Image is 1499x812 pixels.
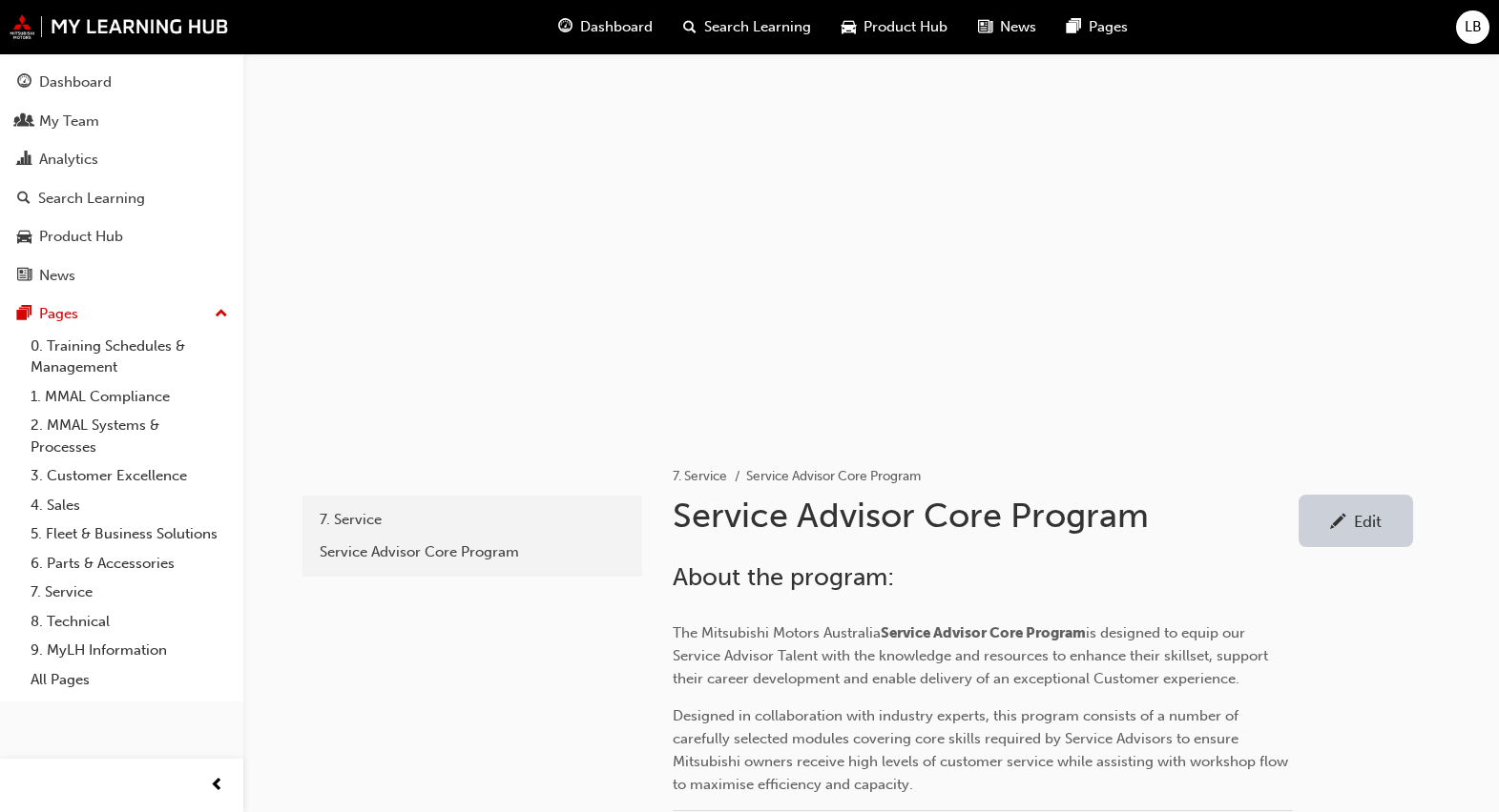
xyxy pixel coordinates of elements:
span: pencil-icon [1330,514,1346,533]
a: 5. Fleet & Business Solutions [23,519,236,549]
span: The Mitsubishi Motors Australia [673,624,881,641]
span: guage-icon [17,74,31,91]
span: guage-icon [558,15,573,39]
div: Dashboard [39,71,112,93]
span: search-icon [683,15,697,39]
a: Search Learning [8,181,236,216]
a: 7. Service [310,503,635,537]
a: 8. Technical [23,607,236,637]
button: LB [1456,10,1489,44]
span: people-icon [17,113,31,131]
div: 7. Service [320,509,625,531]
div: My Team [39,111,99,132]
a: Analytics [8,142,236,177]
span: Service Advisor Core Program [881,624,1086,641]
a: 7. Service [673,468,727,484]
span: is designed to equip our Service Advisor Talent with the knowledge and resources to enhance their... [673,624,1272,687]
a: 2. MMAL Systems & Processes [23,411,236,461]
span: chart-icon [17,152,31,169]
span: prev-icon [210,774,224,798]
a: 4. Sales [23,491,236,520]
a: News [8,258,236,294]
a: pages-iconPages [1051,8,1143,47]
a: Edit [1299,495,1413,547]
a: 1. MMAL Compliance [23,382,236,412]
span: car-icon [842,15,856,39]
button: DashboardMy TeamAnalyticsSearch LearningProduct HubNews [8,61,236,296]
a: news-iconNews [963,8,1051,47]
span: news-icon [17,268,31,285]
a: 3. Customer Excellence [23,461,236,491]
a: guage-iconDashboard [543,8,668,47]
a: Service Advisor Core Program [310,536,635,569]
div: Service Advisor Core Program [320,541,625,563]
a: 0. Training Schedules & Management [23,332,236,382]
a: car-iconProduct Hub [826,8,963,47]
button: Pages [8,296,236,332]
span: Designed in collaboration with industry experts, this program consists of a number of carefully s... [673,707,1292,793]
a: 6. Parts & Accessories [23,549,236,579]
div: Product Hub [39,226,123,248]
span: Product Hub [864,16,947,38]
a: All Pages [23,665,236,695]
span: LB [1465,16,1482,38]
span: pages-icon [17,306,31,323]
span: About the program: [673,562,894,592]
span: Search Learning [704,16,811,38]
a: search-iconSearch Learning [668,8,826,47]
span: news-icon [978,15,992,39]
span: Pages [1089,16,1128,38]
span: up-icon [215,302,228,327]
span: search-icon [17,191,31,208]
div: Search Learning [38,188,145,210]
a: Product Hub [8,219,236,254]
a: My Team [8,104,236,139]
li: Service Advisor Core Program [746,466,921,488]
span: pages-icon [1067,15,1081,39]
img: mmal [10,14,229,39]
span: News [1000,16,1036,38]
span: car-icon [17,229,31,246]
a: 9. MyLH Information [23,636,236,665]
span: Dashboard [580,16,653,38]
a: 7. Service [23,578,236,607]
a: Dashboard [8,65,236,100]
h1: Service Advisor Core Program [673,495,1299,537]
div: Analytics [39,149,98,171]
div: Edit [1354,512,1382,531]
div: Pages [39,303,78,325]
div: News [39,265,75,287]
